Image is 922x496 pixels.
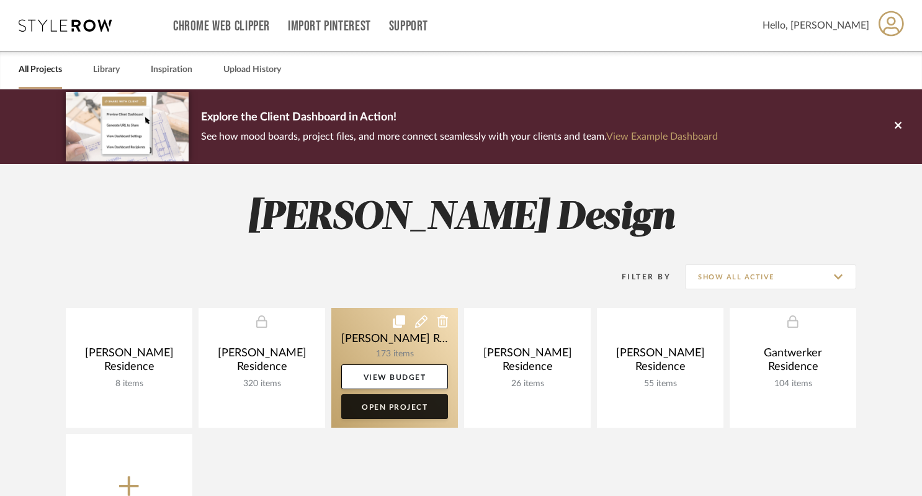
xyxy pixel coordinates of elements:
[740,346,846,379] div: Gantwerker Residence
[607,346,714,379] div: [PERSON_NAME] Residence
[606,132,718,142] a: View Example Dashboard
[208,346,315,379] div: [PERSON_NAME] Residence
[208,379,315,389] div: 320 items
[66,92,189,161] img: d5d033c5-7b12-40c2-a960-1ecee1989c38.png
[288,21,371,32] a: Import Pinterest
[76,379,182,389] div: 8 items
[151,61,192,78] a: Inspiration
[201,108,718,128] p: Explore the Client Dashboard in Action!
[740,379,846,389] div: 104 items
[76,346,182,379] div: [PERSON_NAME] Residence
[606,271,671,283] div: Filter By
[763,18,869,33] span: Hello, [PERSON_NAME]
[474,379,581,389] div: 26 items
[223,61,281,78] a: Upload History
[201,128,718,145] p: See how mood boards, project files, and more connect seamlessly with your clients and team.
[341,394,448,419] a: Open Project
[607,379,714,389] div: 55 items
[474,346,581,379] div: [PERSON_NAME] Residence
[341,364,448,389] a: View Budget
[389,21,428,32] a: Support
[173,21,270,32] a: Chrome Web Clipper
[14,195,908,241] h2: [PERSON_NAME] Design
[19,61,62,78] a: All Projects
[93,61,120,78] a: Library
